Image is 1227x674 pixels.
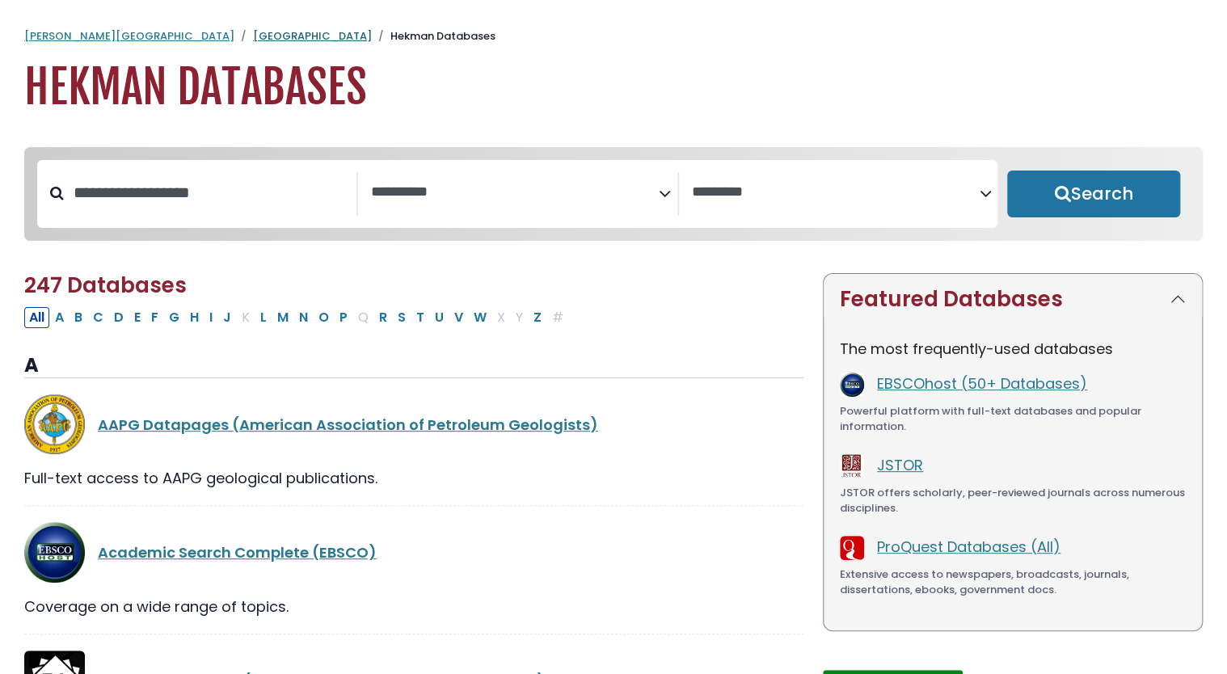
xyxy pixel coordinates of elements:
a: Academic Search Complete (EBSCO) [98,542,377,562]
div: Coverage on a wide range of topics. [24,596,803,617]
button: Filter Results J [218,307,236,328]
button: Filter Results H [185,307,204,328]
button: Filter Results L [255,307,272,328]
a: [GEOGRAPHIC_DATA] [253,28,372,44]
a: EBSCOhost (50+ Databases) [877,373,1087,394]
nav: Search filters [24,147,1203,241]
li: Hekman Databases [372,28,495,44]
p: The most frequently-used databases [840,338,1186,360]
button: Filter Results D [109,307,129,328]
div: Full-text access to AAPG geological publications. [24,467,803,489]
button: Filter Results U [430,307,449,328]
button: Filter Results M [272,307,293,328]
button: Filter Results V [449,307,468,328]
div: Alpha-list to filter by first letter of database name [24,306,570,326]
button: Filter Results F [146,307,163,328]
a: [PERSON_NAME][GEOGRAPHIC_DATA] [24,28,234,44]
button: Filter Results W [469,307,491,328]
button: Filter Results E [129,307,145,328]
a: ProQuest Databases (All) [877,537,1060,557]
button: Filter Results T [411,307,429,328]
div: JSTOR offers scholarly, peer-reviewed journals across numerous disciplines. [840,485,1186,516]
button: Featured Databases [824,274,1202,325]
textarea: Search [371,184,659,201]
button: All [24,307,49,328]
nav: breadcrumb [24,28,1203,44]
button: Filter Results I [204,307,217,328]
h3: A [24,354,803,378]
input: Search database by title or keyword [64,179,356,206]
button: Filter Results R [374,307,392,328]
a: AAPG Datapages (American Association of Petroleum Geologists) [98,415,598,435]
h1: Hekman Databases [24,61,1203,115]
button: Filter Results O [314,307,334,328]
button: Filter Results Z [529,307,546,328]
button: Submit for Search Results [1007,171,1180,217]
textarea: Search [692,184,980,201]
div: Extensive access to newspapers, broadcasts, journals, dissertations, ebooks, government docs. [840,567,1186,598]
button: Filter Results N [294,307,313,328]
button: Filter Results B [70,307,87,328]
button: Filter Results C [88,307,108,328]
div: Powerful platform with full-text databases and popular information. [840,403,1186,435]
button: Filter Results P [335,307,352,328]
span: 247 Databases [24,271,187,300]
a: JSTOR [877,455,923,475]
button: Filter Results G [164,307,184,328]
button: Filter Results A [50,307,69,328]
button: Filter Results S [393,307,411,328]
